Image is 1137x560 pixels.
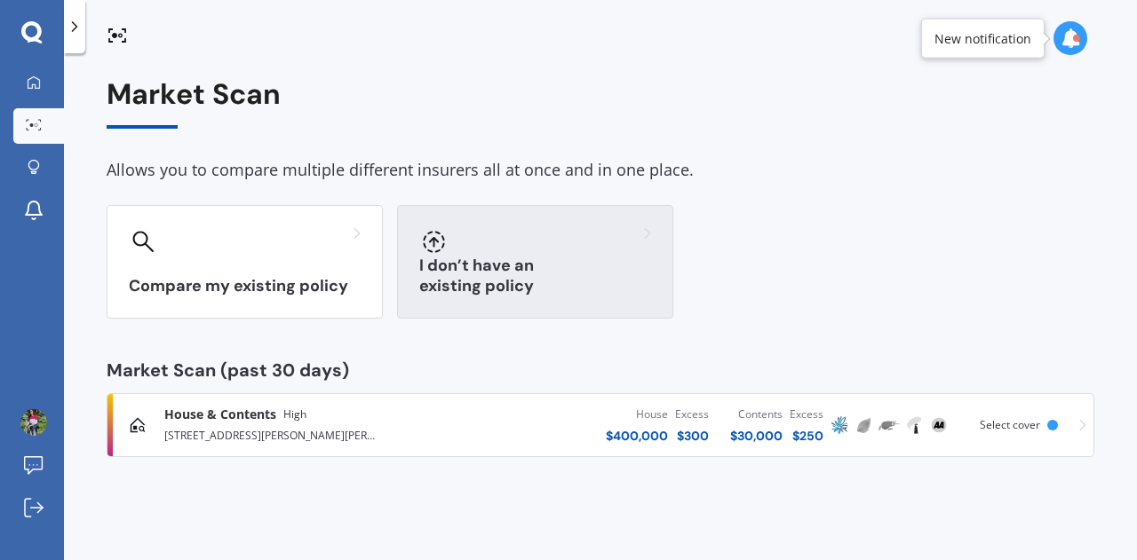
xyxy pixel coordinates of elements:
img: Trade Me Insurance [879,414,900,436]
div: $ 400,000 [606,427,668,445]
img: Initio [854,414,875,436]
div: Excess [790,406,823,423]
img: AMP [829,414,850,436]
div: $ 300 [675,427,709,445]
img: AA [928,414,950,436]
div: Market Scan [107,78,1094,129]
h3: Compare my existing policy [129,276,361,296]
img: Tower [903,414,925,436]
img: ACg8ocJYgaDtEsp3Z-YU986NSdugU5G7xCcu-ofBhoL0vLs6uYo=s96-c [20,409,47,436]
span: House & Contents [164,406,276,423]
span: High [283,406,306,423]
span: Select cover [980,417,1040,432]
div: House [606,406,668,423]
div: Excess [675,406,709,423]
div: [STREET_ADDRESS][PERSON_NAME][PERSON_NAME] [164,423,378,445]
div: Market Scan (past 30 days) [107,361,1094,379]
div: Allows you to compare multiple different insurers all at once and in one place. [107,157,1094,184]
div: $ 250 [790,427,823,445]
div: New notification [934,29,1031,47]
h3: I don’t have an existing policy [419,256,651,296]
div: $ 30,000 [730,427,783,445]
a: House & ContentsHigh[STREET_ADDRESS][PERSON_NAME][PERSON_NAME]House$400,000Excess$300Contents$30,... [107,393,1094,457]
div: Contents [730,406,783,423]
